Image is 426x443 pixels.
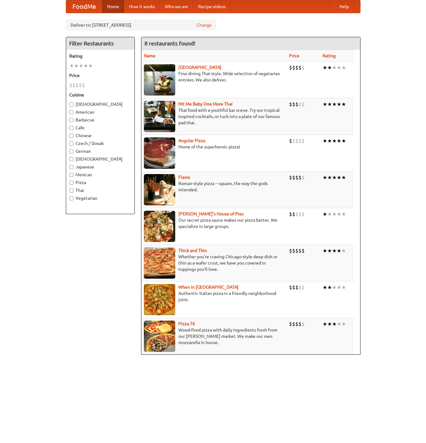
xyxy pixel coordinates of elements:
[298,321,302,327] li: $
[289,211,292,218] li: $
[79,82,82,89] li: $
[145,40,195,46] ng-pluralize: 8 restaurants found!
[337,321,341,327] li: ★
[295,247,298,254] li: $
[144,70,284,83] p: Fine dining Thai-style. Wide selection of vegetarian entrées. We also deliver.
[292,284,295,291] li: $
[295,101,298,108] li: $
[79,62,83,69] li: ★
[289,53,299,58] a: Price
[102,0,124,13] a: Home
[178,285,239,290] a: When in [GEOGRAPHIC_DATA]
[302,321,305,327] li: $
[341,321,346,327] li: ★
[295,137,298,144] li: $
[295,174,298,181] li: $
[144,290,284,303] p: Authentic Italian pizza in a friendly neighborhood joint.
[298,137,302,144] li: $
[69,110,73,114] input: American
[327,321,332,327] li: ★
[76,82,79,89] li: $
[178,101,233,106] a: Hit Me Baby One More Thai
[69,126,73,130] input: Cafe
[69,164,131,170] label: Japanese
[289,137,292,144] li: $
[66,0,102,13] a: FoodMe
[302,137,305,144] li: $
[289,64,292,71] li: $
[178,211,244,216] a: [PERSON_NAME]'s House of Pies
[69,179,131,186] label: Pizza
[69,102,73,106] input: [DEMOGRAPHIC_DATA]
[337,211,341,218] li: ★
[289,101,292,108] li: $
[289,284,292,291] li: $
[69,117,131,123] label: Barbecue
[323,101,327,108] li: ★
[298,64,302,71] li: $
[69,125,131,131] label: Cafe
[69,142,73,146] input: Czech / Slovak
[69,181,73,185] input: Pizza
[337,64,341,71] li: ★
[69,72,131,79] h5: Price
[144,107,284,126] p: Thai food with a youthful bar scene. Try our tropical inspired cocktails, or tuck into a plate of...
[341,174,346,181] li: ★
[69,172,131,178] label: Mexican
[66,19,216,31] div: Deliver to: [STREET_ADDRESS]
[292,64,295,71] li: $
[178,175,190,180] b: Flavia
[332,247,337,254] li: ★
[83,62,88,69] li: ★
[298,174,302,181] li: $
[144,321,175,352] img: pizza76.jpg
[69,165,73,169] input: Japanese
[298,247,302,254] li: $
[341,101,346,108] li: ★
[66,37,134,50] h4: Filter Restaurants
[178,65,221,70] a: [GEOGRAPHIC_DATA]
[295,211,298,218] li: $
[289,247,292,254] li: $
[69,62,74,69] li: ★
[144,144,284,150] p: Home of the superheroic pizza!
[332,321,337,327] li: ★
[327,211,332,218] li: ★
[323,284,327,291] li: ★
[69,156,131,162] label: [DEMOGRAPHIC_DATA]
[178,138,205,143] a: Angular Pizza
[144,254,284,272] p: Whether you're craving Chicago-style deep dish or thin as a wafer crust, we have you covered in t...
[327,284,332,291] li: ★
[323,247,327,254] li: ★
[69,149,73,153] input: German
[337,247,341,254] li: ★
[337,174,341,181] li: ★
[341,247,346,254] li: ★
[323,321,327,327] li: ★
[144,101,175,132] img: babythai.jpg
[332,211,337,218] li: ★
[332,137,337,144] li: ★
[302,174,305,181] li: $
[69,140,131,147] label: Czech / Slovak
[69,148,131,154] label: German
[178,321,195,326] a: Pizza 76
[69,195,131,201] label: Vegetarian
[178,248,207,253] b: Thick and Thin
[337,137,341,144] li: ★
[69,157,73,161] input: [DEMOGRAPHIC_DATA]
[334,0,354,13] a: Help
[69,134,73,138] input: Chinese
[341,137,346,144] li: ★
[298,101,302,108] li: $
[289,321,292,327] li: $
[69,173,73,177] input: Mexican
[298,211,302,218] li: $
[292,211,295,218] li: $
[69,187,131,193] label: Thai
[295,321,298,327] li: $
[302,284,305,291] li: $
